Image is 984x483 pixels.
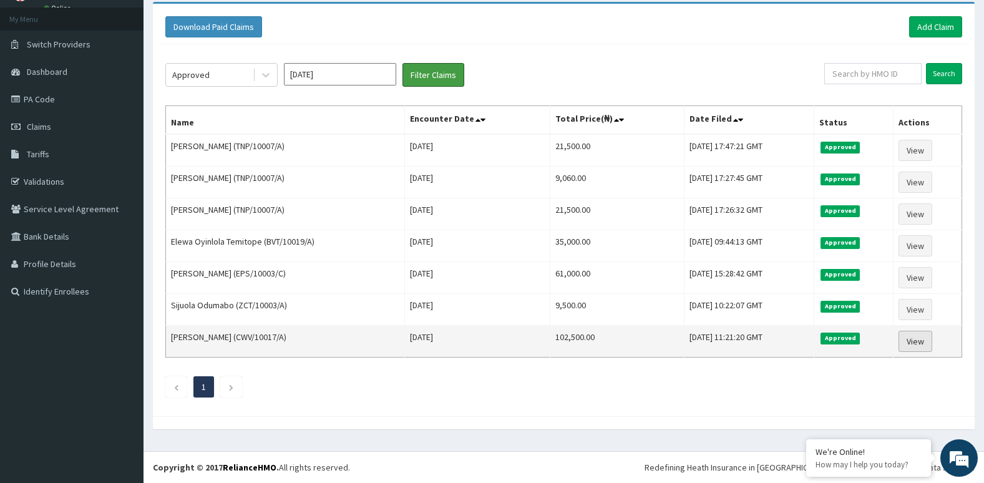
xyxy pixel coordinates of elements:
[821,205,860,217] span: Approved
[405,294,550,326] td: [DATE]
[65,70,210,86] div: Chat with us now
[166,230,405,262] td: Elewa Oyinlola Temitope (BVT/10019/A)
[405,134,550,167] td: [DATE]
[899,235,932,256] a: View
[814,106,894,135] th: Status
[27,39,90,50] span: Switch Providers
[684,134,814,167] td: [DATE] 17:47:21 GMT
[166,106,405,135] th: Name
[684,294,814,326] td: [DATE] 10:22:07 GMT
[684,106,814,135] th: Date Filed
[166,167,405,198] td: [PERSON_NAME] (TNP/10007/A)
[909,16,962,37] a: Add Claim
[6,341,238,384] textarea: Type your message and hit 'Enter'
[202,381,206,393] a: Page 1 is your current page
[899,331,932,352] a: View
[405,262,550,294] td: [DATE]
[405,230,550,262] td: [DATE]
[402,63,464,87] button: Filter Claims
[684,167,814,198] td: [DATE] 17:27:45 GMT
[166,198,405,230] td: [PERSON_NAME] (TNP/10007/A)
[166,294,405,326] td: Sijuola Odumabo (ZCT/10003/A)
[821,269,860,280] span: Approved
[165,16,262,37] button: Download Paid Claims
[926,63,962,84] input: Search
[684,262,814,294] td: [DATE] 15:28:42 GMT
[684,198,814,230] td: [DATE] 17:26:32 GMT
[284,63,396,85] input: Select Month and Year
[893,106,962,135] th: Actions
[27,121,51,132] span: Claims
[821,142,860,153] span: Approved
[899,140,932,161] a: View
[550,326,684,358] td: 102,500.00
[144,451,984,483] footer: All rights reserved.
[550,106,684,135] th: Total Price(₦)
[166,326,405,358] td: [PERSON_NAME] (CWV/10017/A)
[899,203,932,225] a: View
[27,149,49,160] span: Tariffs
[821,333,860,344] span: Approved
[405,167,550,198] td: [DATE]
[550,198,684,230] td: 21,500.00
[645,461,975,474] div: Redefining Heath Insurance in [GEOGRAPHIC_DATA] using Telemedicine and Data Science!
[405,106,550,135] th: Encounter Date
[166,262,405,294] td: [PERSON_NAME] (EPS/10003/C)
[550,167,684,198] td: 9,060.00
[550,262,684,294] td: 61,000.00
[684,230,814,262] td: [DATE] 09:44:13 GMT
[172,69,210,81] div: Approved
[550,134,684,167] td: 21,500.00
[899,299,932,320] a: View
[27,66,67,77] span: Dashboard
[173,381,179,393] a: Previous page
[821,237,860,248] span: Approved
[550,294,684,326] td: 9,500.00
[166,134,405,167] td: [PERSON_NAME] (TNP/10007/A)
[821,173,860,185] span: Approved
[72,157,172,283] span: We're online!
[899,172,932,193] a: View
[223,462,276,473] a: RelianceHMO
[550,230,684,262] td: 35,000.00
[824,63,922,84] input: Search by HMO ID
[405,326,550,358] td: [DATE]
[44,4,74,12] a: Online
[23,62,51,94] img: d_794563401_company_1708531726252_794563401
[684,326,814,358] td: [DATE] 11:21:20 GMT
[228,381,234,393] a: Next page
[405,198,550,230] td: [DATE]
[821,301,860,312] span: Approved
[899,267,932,288] a: View
[153,462,279,473] strong: Copyright © 2017 .
[816,459,922,470] p: How may I help you today?
[816,446,922,457] div: We're Online!
[205,6,235,36] div: Minimize live chat window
